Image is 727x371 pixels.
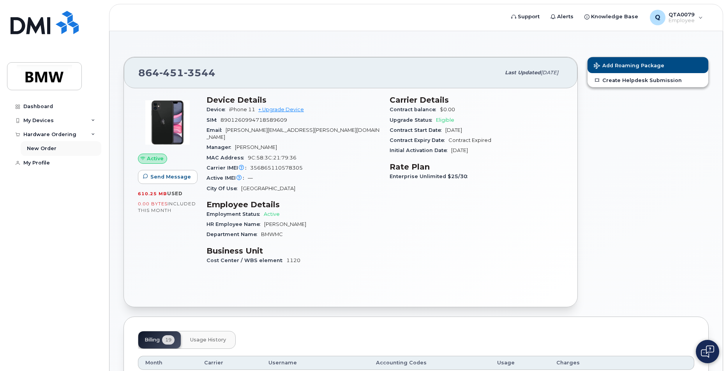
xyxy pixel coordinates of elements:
h3: Device Details [206,95,380,105]
span: [PERSON_NAME] [264,221,306,227]
h3: Business Unit [206,246,380,255]
img: Open chat [701,345,714,358]
span: [PERSON_NAME] [235,144,277,150]
button: Add Roaming Package [588,57,708,73]
span: Contract balance [390,107,440,112]
th: Month [138,356,197,370]
span: Eligible [436,117,454,123]
th: Username [261,356,369,370]
span: $0.00 [440,107,455,112]
span: [PERSON_NAME][EMAIL_ADDRESS][PERSON_NAME][DOMAIN_NAME] [206,127,379,140]
span: 451 [159,67,184,79]
span: iPhone 11 [229,107,255,112]
span: Department Name [206,231,261,237]
span: BMWMC [261,231,283,237]
span: [DATE] [541,70,558,75]
a: Create Helpdesk Submission [588,73,708,87]
span: SIM [206,117,221,123]
th: Usage [490,356,549,370]
span: Upgrade Status [390,117,436,123]
span: City Of Use [206,185,241,191]
span: 356865110578305 [250,165,303,171]
span: Device [206,107,229,112]
span: Last updated [505,70,541,75]
span: [DATE] [451,147,468,153]
span: 9C:58:3C:21:79:36 [248,155,296,161]
span: 8901260994718589609 [221,117,287,123]
span: Active [264,211,280,217]
button: Send Message [138,170,198,184]
th: Accounting Codes [369,356,490,370]
span: Send Message [150,173,191,180]
span: Usage History [190,337,226,343]
span: Carrier IMEI [206,165,250,171]
span: Email [206,127,226,133]
img: iPhone_11.jpg [144,99,191,146]
span: [DATE] [445,127,462,133]
span: [GEOGRAPHIC_DATA] [241,185,295,191]
a: + Upgrade Device [258,107,304,112]
span: 864 [138,67,215,79]
span: 3544 [184,67,215,79]
span: HR Employee Name [206,221,264,227]
span: Active IMEI [206,175,248,181]
span: MAC Address [206,155,248,161]
span: 1120 [286,257,300,263]
span: 610.25 MB [138,191,167,196]
span: Contract Expiry Date [390,137,448,143]
h3: Employee Details [206,200,380,209]
span: Add Roaming Package [594,63,664,70]
span: 0.00 Bytes [138,201,168,206]
span: used [167,191,183,196]
span: Contract Expired [448,137,491,143]
h3: Carrier Details [390,95,563,105]
span: Cost Center / WBS element [206,257,286,263]
th: Carrier [197,356,261,370]
span: Enterprise Unlimited $25/30 [390,173,471,179]
span: Active [147,155,164,162]
span: Employment Status [206,211,264,217]
span: Manager [206,144,235,150]
h3: Rate Plan [390,162,563,171]
th: Charges [549,356,619,370]
span: — [248,175,253,181]
span: Initial Activation Date [390,147,451,153]
span: Contract Start Date [390,127,445,133]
